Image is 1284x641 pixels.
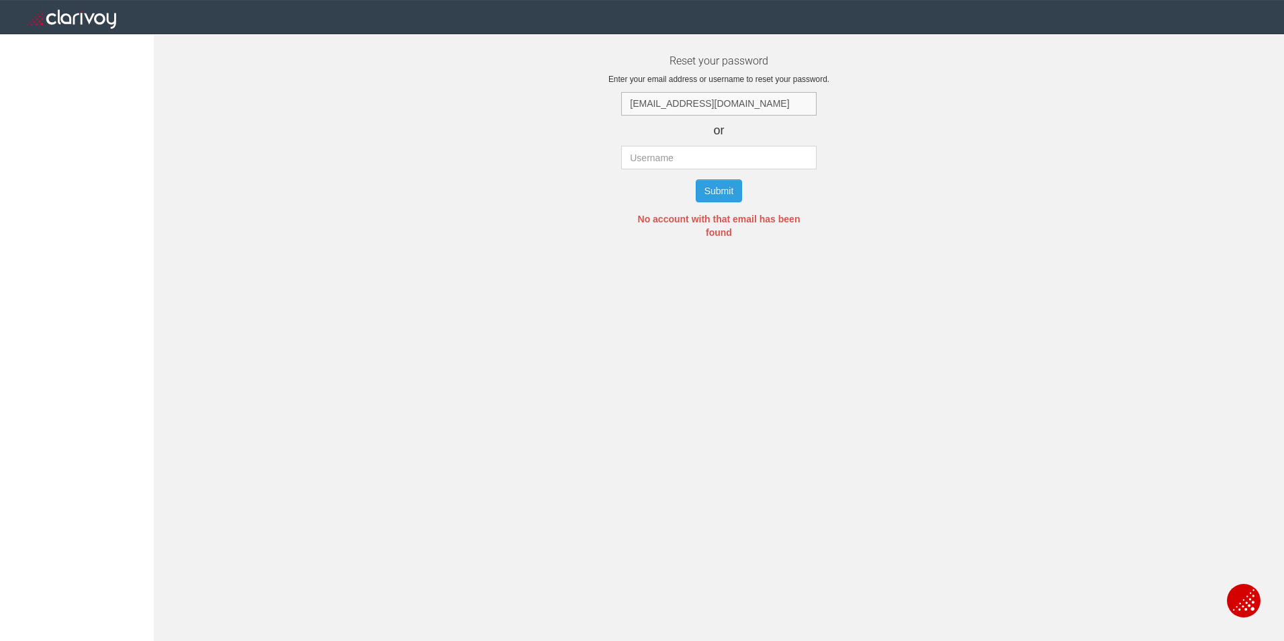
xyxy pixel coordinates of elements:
[621,146,816,169] input: Username
[154,62,1284,85] p: Enter your email address or username to reset your password.
[621,92,816,116] input: Email Address
[696,179,743,202] button: Submit
[631,122,806,146] div: or
[638,214,800,238] strong: No account with that email has been found
[154,55,1284,67] h3: Reset your password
